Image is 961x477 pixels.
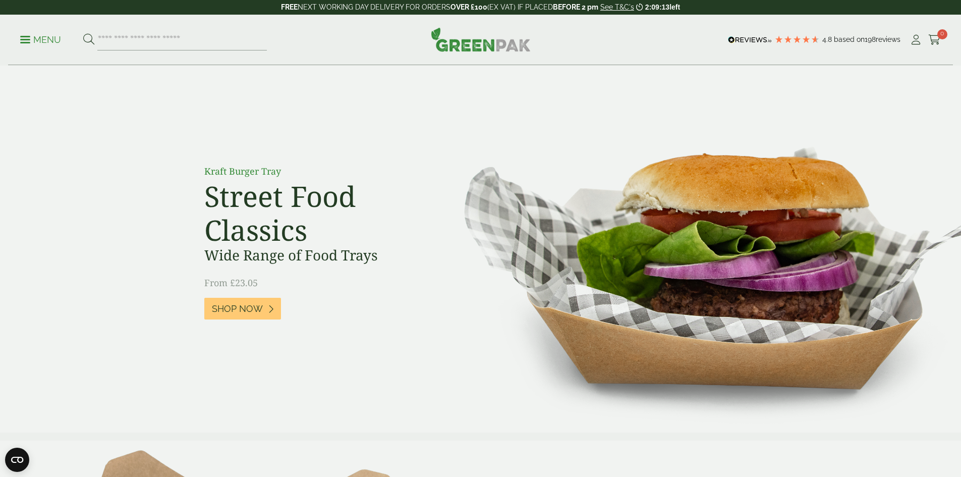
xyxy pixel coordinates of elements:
[204,247,431,264] h3: Wide Range of Food Trays
[432,66,961,433] img: Street Food Classics
[928,35,941,45] i: Cart
[669,3,680,11] span: left
[910,35,922,45] i: My Account
[774,35,820,44] div: 4.79 Stars
[20,34,61,44] a: Menu
[204,298,281,320] a: Shop Now
[204,277,258,289] span: From £23.05
[281,3,298,11] strong: FREE
[834,35,865,43] span: Based on
[822,35,834,43] span: 4.8
[928,32,941,47] a: 0
[20,34,61,46] p: Menu
[553,3,598,11] strong: BEFORE 2 pm
[876,35,900,43] span: reviews
[204,165,431,178] p: Kraft Burger Tray
[204,179,431,247] h2: Street Food Classics
[865,35,876,43] span: 198
[600,3,634,11] a: See T&C's
[937,29,947,39] span: 0
[212,303,263,314] span: Shop Now
[431,27,531,51] img: GreenPak Supplies
[450,3,487,11] strong: OVER £100
[5,448,29,472] button: Open CMP widget
[728,36,772,43] img: REVIEWS.io
[645,3,669,11] span: 2:09:13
